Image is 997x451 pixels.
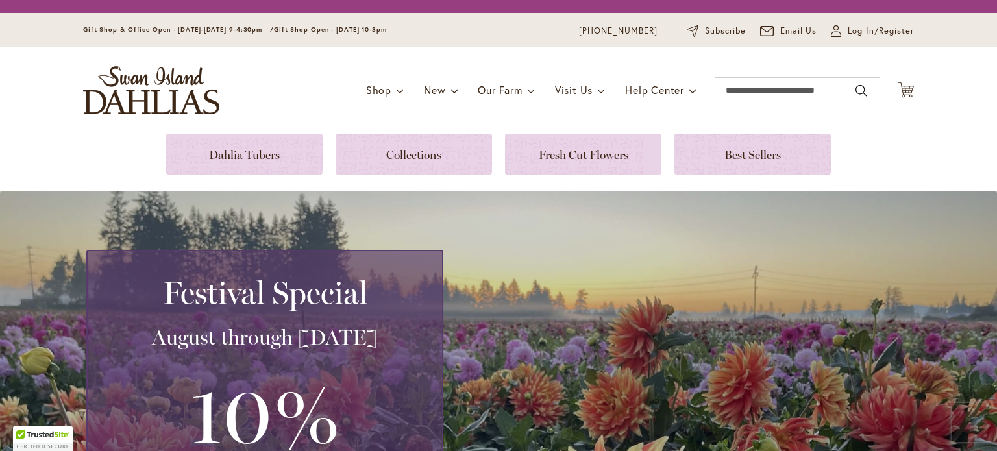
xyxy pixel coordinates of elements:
span: Gift Shop Open - [DATE] 10-3pm [274,25,387,34]
span: Gift Shop & Office Open - [DATE]-[DATE] 9-4:30pm / [83,25,274,34]
h2: Festival Special [103,274,426,311]
div: TrustedSite Certified [13,426,73,451]
a: Log In/Register [831,25,914,38]
span: Visit Us [555,83,593,97]
span: Help Center [625,83,684,97]
span: New [424,83,445,97]
button: Search [855,80,867,101]
a: [PHONE_NUMBER] [579,25,658,38]
a: Email Us [760,25,817,38]
span: Shop [366,83,391,97]
h3: August through [DATE] [103,324,426,350]
a: Subscribe [687,25,746,38]
span: Email Us [780,25,817,38]
span: Subscribe [705,25,746,38]
span: Our Farm [478,83,522,97]
a: store logo [83,66,219,114]
span: Log In/Register [848,25,914,38]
